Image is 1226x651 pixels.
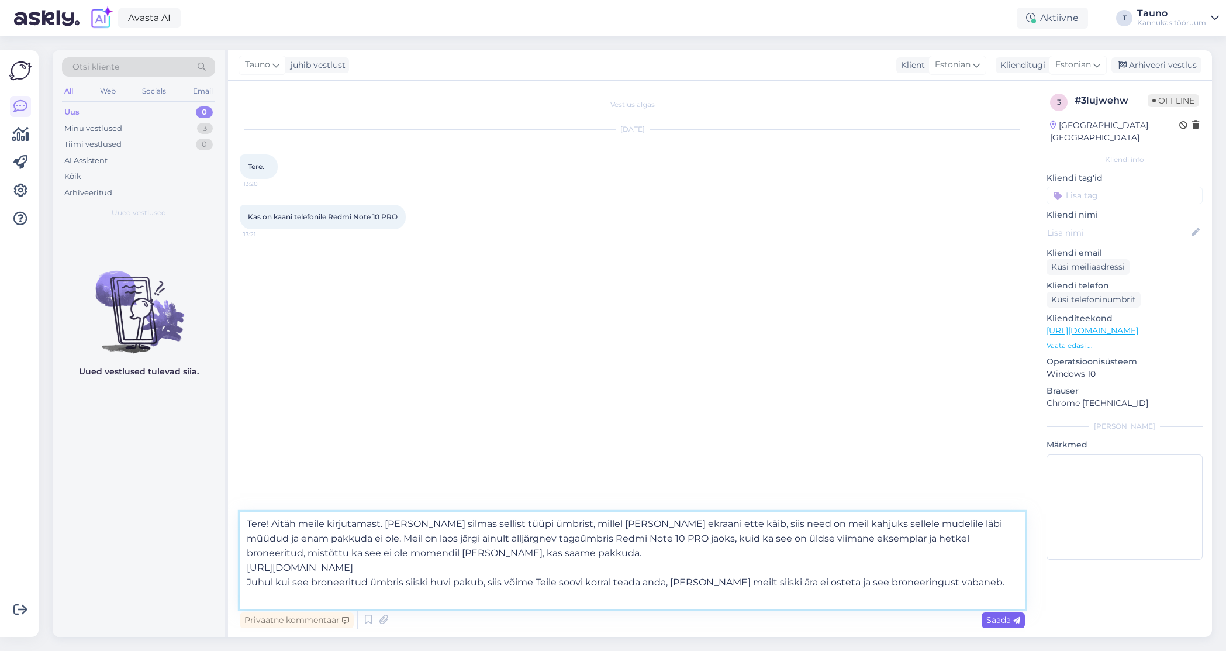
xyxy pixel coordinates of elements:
[1047,368,1203,380] p: Windows 10
[196,139,213,150] div: 0
[1047,356,1203,368] p: Operatsioonisüsteem
[245,58,270,71] span: Tauno
[1137,9,1219,27] a: TaunoKännukas tööruum
[118,8,181,28] a: Avasta AI
[1047,187,1203,204] input: Lisa tag
[89,6,113,30] img: explore-ai
[72,61,119,73] span: Otsi kliente
[1137,9,1206,18] div: Tauno
[240,512,1025,609] textarea: Tere! Aitäh meile kirjutamast. [PERSON_NAME] silmas sellist tüüpi ümbrist, millel [PERSON_NAME] e...
[1055,58,1091,71] span: Estonian
[1047,259,1130,275] div: Küsi meiliaadressi
[240,99,1025,110] div: Vestlus algas
[243,230,287,239] span: 13:21
[240,612,354,628] div: Privaatne kommentaar
[248,212,398,221] span: Kas on kaani telefonile Redmi Note 10 PRO
[986,615,1020,625] span: Saada
[64,123,122,135] div: Minu vestlused
[1057,98,1061,106] span: 3
[53,250,225,355] img: No chats
[197,123,213,135] div: 3
[64,106,80,118] div: Uus
[1116,10,1132,26] div: T
[1047,247,1203,259] p: Kliendi email
[1047,421,1203,432] div: [PERSON_NAME]
[64,171,81,182] div: Kõik
[191,84,215,99] div: Email
[1047,439,1203,451] p: Märkmed
[1148,94,1199,107] span: Offline
[140,84,168,99] div: Socials
[1047,292,1141,308] div: Küsi telefoninumbrit
[1047,280,1203,292] p: Kliendi telefon
[1111,57,1201,73] div: Arhiveeri vestlus
[1050,119,1179,144] div: [GEOGRAPHIC_DATA], [GEOGRAPHIC_DATA]
[1047,397,1203,409] p: Chrome [TECHNICAL_ID]
[896,59,925,71] div: Klient
[286,59,346,71] div: juhib vestlust
[98,84,118,99] div: Web
[1017,8,1088,29] div: Aktiivne
[112,208,166,218] span: Uued vestlused
[9,60,32,82] img: Askly Logo
[248,162,264,171] span: Tere.
[79,366,199,378] p: Uued vestlused tulevad siia.
[1047,172,1203,184] p: Kliendi tag'id
[62,84,75,99] div: All
[996,59,1045,71] div: Klienditugi
[1047,226,1189,239] input: Lisa nimi
[64,139,122,150] div: Tiimi vestlused
[64,187,112,199] div: Arhiveeritud
[196,106,213,118] div: 0
[1047,312,1203,325] p: Klienditeekond
[1047,209,1203,221] p: Kliendi nimi
[1047,385,1203,397] p: Brauser
[1137,18,1206,27] div: Kännukas tööruum
[1047,154,1203,165] div: Kliendi info
[1047,325,1138,336] a: [URL][DOMAIN_NAME]
[240,124,1025,135] div: [DATE]
[1047,340,1203,351] p: Vaata edasi ...
[243,180,287,188] span: 13:20
[935,58,971,71] span: Estonian
[1075,94,1148,108] div: # 3lujwehw
[64,155,108,167] div: AI Assistent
